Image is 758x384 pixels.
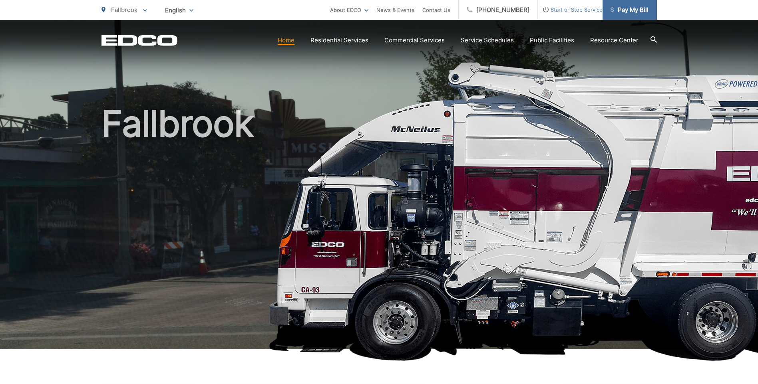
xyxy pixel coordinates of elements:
h1: Fallbrook [101,104,657,356]
a: News & Events [376,5,414,15]
span: Pay My Bill [611,5,649,15]
a: Service Schedules [461,36,514,45]
a: EDCD logo. Return to the homepage. [101,35,177,46]
a: Resource Center [590,36,639,45]
a: Residential Services [310,36,368,45]
a: About EDCO [330,5,368,15]
a: Commercial Services [384,36,445,45]
span: Fallbrook [111,6,137,14]
span: English [159,3,199,17]
a: Contact Us [422,5,450,15]
a: Home [278,36,294,45]
a: Public Facilities [530,36,574,45]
